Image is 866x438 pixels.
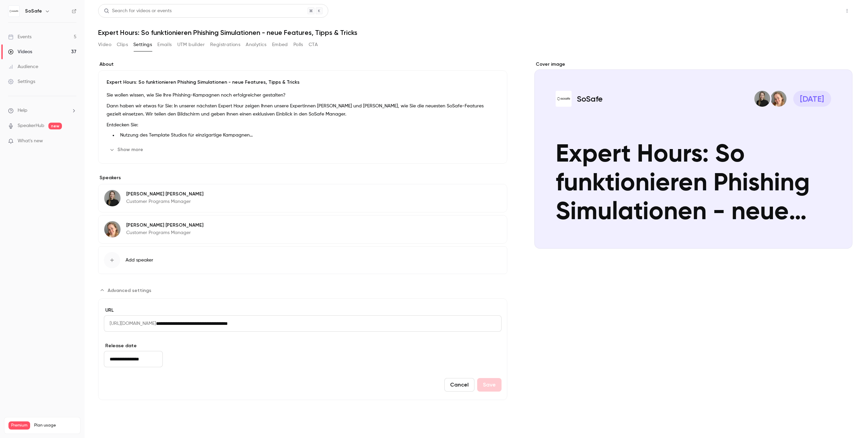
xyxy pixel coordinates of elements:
div: Settings [8,78,35,85]
button: Advanced settings [98,285,155,296]
span: Premium [8,421,30,430]
span: Add speaker [126,257,153,264]
section: Advanced settings [98,285,507,400]
a: SpeakerHub [18,122,44,129]
button: CTA [309,39,318,50]
button: Registrations [210,39,240,50]
button: Polls [293,39,303,50]
span: new [48,123,62,129]
div: Videos [8,48,32,55]
div: Adriana Hanika[PERSON_NAME] [PERSON_NAME]Customer Programs Manager [98,184,507,212]
p: Expert Hours: So funktionieren Phishing Simulationen - neue Features, Tipps & Tricks [107,79,499,86]
span: Advanced settings [108,287,151,294]
label: Speakers [98,174,507,181]
iframe: Noticeable Trigger [68,138,76,144]
p: Dann haben wir etwas für Sie: In unserer nächsten Expert Hour zeigen Ihnen unsere Expertinnen [PE... [107,102,499,118]
p: [PERSON_NAME] [PERSON_NAME] [126,191,203,197]
li: help-dropdown-opener [8,107,76,114]
button: Cancel [444,378,474,392]
span: [URL][DOMAIN_NAME] [104,315,156,332]
label: URL [104,307,502,314]
input: Wed, Sep 10, 2025 [104,351,163,367]
button: Share [809,4,836,18]
img: Adriana Hanika [104,190,120,206]
p: Customer Programs Manager [126,229,203,236]
span: Help [18,107,27,114]
button: Embed [272,39,288,50]
p: [PERSON_NAME] [PERSON_NAME] [126,222,203,229]
h1: Expert Hours: So funktionieren Phishing Simulationen - neue Features, Tipps & Tricks [98,28,852,37]
div: Events [8,34,31,40]
button: Analytics [246,39,267,50]
button: Emails [157,39,172,50]
p: Customer Programs Manager [126,198,203,205]
span: What's new [18,138,43,145]
div: Audience [8,63,38,70]
button: Clips [117,39,128,50]
label: About [98,61,507,68]
span: Plan usage [34,423,76,428]
p: Entdecken Sie: [107,121,499,129]
p: Sie wollen wissen, wie Sie Ihre Phishing-Kampagnen noch erfolgreicher gestalten? [107,91,499,99]
button: Show more [107,144,147,155]
button: UTM builder [177,39,205,50]
li: Nutzung des Template Studios für einzigartige Kampagnen [117,132,499,139]
button: Top Bar Actions [842,5,852,16]
label: Cover image [534,61,852,68]
button: Video [98,39,111,50]
button: Add speaker [98,246,507,274]
div: Search for videos or events [104,7,172,15]
button: Settings [133,39,152,50]
img: Luise Schulz [104,221,120,237]
h6: SoSafe [25,8,42,15]
label: Release date [104,342,163,349]
img: SoSafe [8,6,19,17]
div: Luise Schulz[PERSON_NAME] [PERSON_NAME]Customer Programs Manager [98,215,507,244]
section: Cover image [534,61,852,249]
